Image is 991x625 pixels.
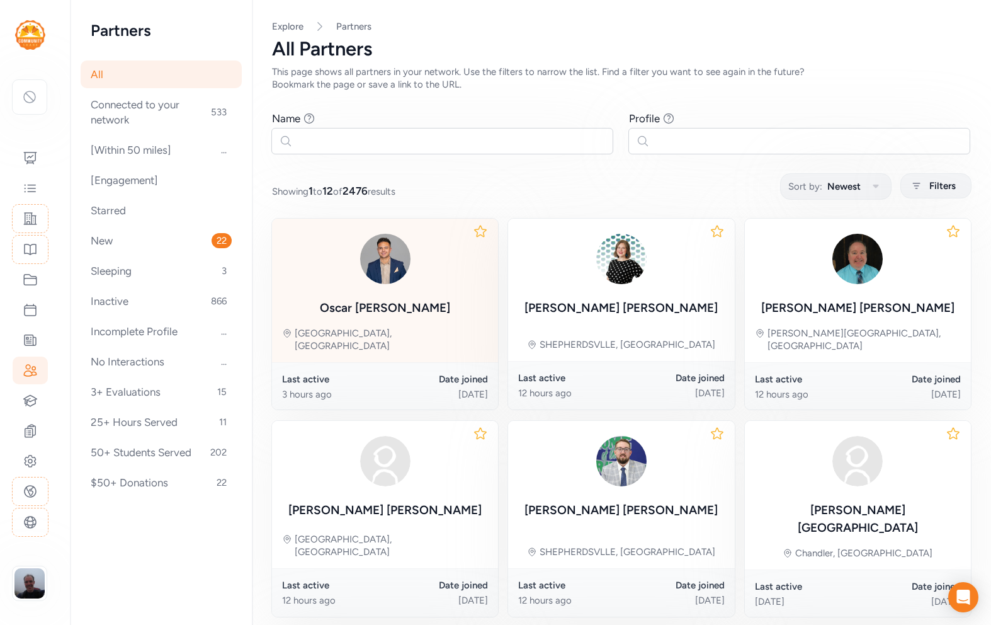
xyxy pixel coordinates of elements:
div: Last active [282,373,385,386]
div: [PERSON_NAME][GEOGRAPHIC_DATA], [GEOGRAPHIC_DATA] [767,327,961,352]
button: Sort by:Newest [780,173,892,200]
span: 22 [212,233,232,248]
div: Date joined [385,579,489,592]
span: 202 [205,445,232,460]
span: 11 [214,415,232,430]
div: [Engagement] [81,166,242,194]
span: 15 [212,384,232,399]
div: All Partners [272,38,971,60]
div: 12 hours ago [282,594,385,607]
span: 12 [322,185,333,197]
div: Date joined [858,373,961,386]
div: 12 hours ago [518,594,621,607]
div: Chandler, [GEOGRAPHIC_DATA] [795,547,932,559]
div: Incomplete Profile [81,318,242,345]
span: 22 [212,475,232,490]
div: Name [272,111,300,126]
div: [DATE] [858,388,961,401]
span: 866 [206,294,232,309]
img: L0T4gwDmRamowUAsDkZN [591,229,652,289]
div: Connected to your network [81,91,242,134]
nav: Breadcrumb [272,20,971,33]
div: $50+ Donations [81,469,242,496]
span: ... [216,142,232,158]
div: 3 hours ago [282,388,385,401]
div: Last active [755,373,858,386]
span: Newest [827,179,861,194]
div: SHEPHERDSVLLE, [GEOGRAPHIC_DATA] [540,546,715,558]
span: Showing to of results [272,183,395,198]
div: [DATE] [755,595,858,608]
span: 3 [217,263,232,278]
div: Date joined [858,580,961,593]
a: Explore [272,21,303,32]
img: logo [15,20,45,50]
h2: Partners [91,20,232,40]
span: ... [216,324,232,339]
div: New [81,227,242,255]
div: Sleeping [81,257,242,285]
div: All [81,60,242,88]
div: Last active [518,372,621,384]
img: avatar38fbb18c.svg [827,431,888,491]
div: [DATE] [621,387,725,399]
div: [PERSON_NAME] [PERSON_NAME] [288,502,482,519]
div: [PERSON_NAME] [GEOGRAPHIC_DATA] [755,502,961,537]
span: 533 [206,105,232,120]
img: 9IGS4LT3SPyRQy7GYdgg [355,229,416,289]
div: Open Intercom Messenger [948,582,978,612]
div: [Within 50 miles] [81,136,242,164]
div: This page shows all partners in your network. Use the filters to narrow the list. Find a filter y... [272,66,836,91]
div: Last active [518,579,621,592]
span: 2476 [343,185,368,197]
div: Date joined [621,579,725,592]
div: Starred [81,197,242,224]
div: [GEOGRAPHIC_DATA], [GEOGRAPHIC_DATA] [295,327,488,352]
div: Date joined [385,373,489,386]
span: ... [216,354,232,369]
div: Last active [755,580,858,593]
div: Profile [629,111,660,126]
div: [PERSON_NAME] [PERSON_NAME] [761,299,954,317]
div: No Interactions [81,348,242,376]
span: 1 [309,185,313,197]
img: t7Bmp0TnTNujvjzwMWFA [591,431,652,491]
div: Date joined [621,372,725,384]
div: Inactive [81,287,242,315]
div: 50+ Students Served [81,439,242,466]
div: 3+ Evaluations [81,378,242,406]
div: SHEPHERDSVLLE, [GEOGRAPHIC_DATA] [540,338,715,351]
div: [PERSON_NAME] [PERSON_NAME] [524,299,718,317]
img: Dtz8vhSQpGZvbmxDfeF8 [827,229,888,289]
span: Filters [929,178,956,193]
div: Last active [282,579,385,592]
div: [DATE] [858,595,961,608]
div: 25+ Hours Served [81,408,242,436]
div: [DATE] [385,594,489,607]
div: 12 hours ago [755,388,858,401]
div: [DATE] [385,388,489,401]
div: 12 hours ago [518,387,621,399]
div: Oscar [PERSON_NAME] [320,299,450,317]
div: [GEOGRAPHIC_DATA], [GEOGRAPHIC_DATA] [295,533,488,558]
img: avatar38fbb18c.svg [355,431,416,491]
a: Partners [336,20,371,33]
div: [DATE] [621,594,725,607]
span: Sort by: [788,179,822,194]
div: [PERSON_NAME] [PERSON_NAME] [524,502,718,519]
